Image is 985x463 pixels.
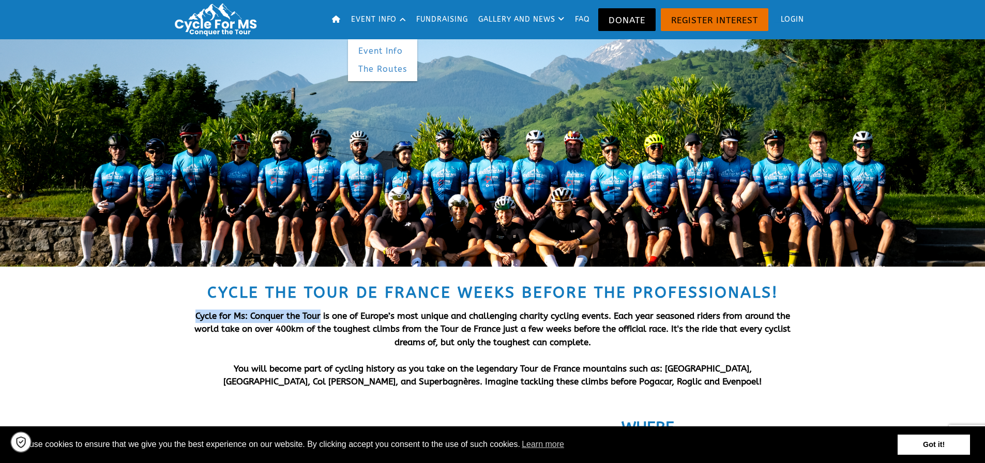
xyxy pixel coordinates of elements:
span: WHERE [622,418,674,437]
a: dismiss cookie message [898,435,970,455]
a: Login [771,3,808,37]
a: Donate [598,8,656,31]
span: We use cookies to ensure that we give you the best experience on our website. By clicking accept ... [15,437,898,452]
a: Register Interest [661,8,768,31]
a: learn more about cookies [520,437,566,452]
a: The Routes [348,60,417,79]
span: WHEN [315,424,360,443]
img: Cycle for MS: Conquer the Tour [171,2,265,37]
strong: You will become part of cycling history as you take on the legendary Tour de France mountains suc... [223,363,762,387]
span: Cycle for Ms: Conquer the Tour is one of Europe’s most unique and challenging charity cycling eve... [194,311,791,347]
span: Cycle the Tour de France weeks before the professionals! [207,283,778,302]
a: Event Info [348,42,417,60]
a: Cookie settings [10,431,32,453]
